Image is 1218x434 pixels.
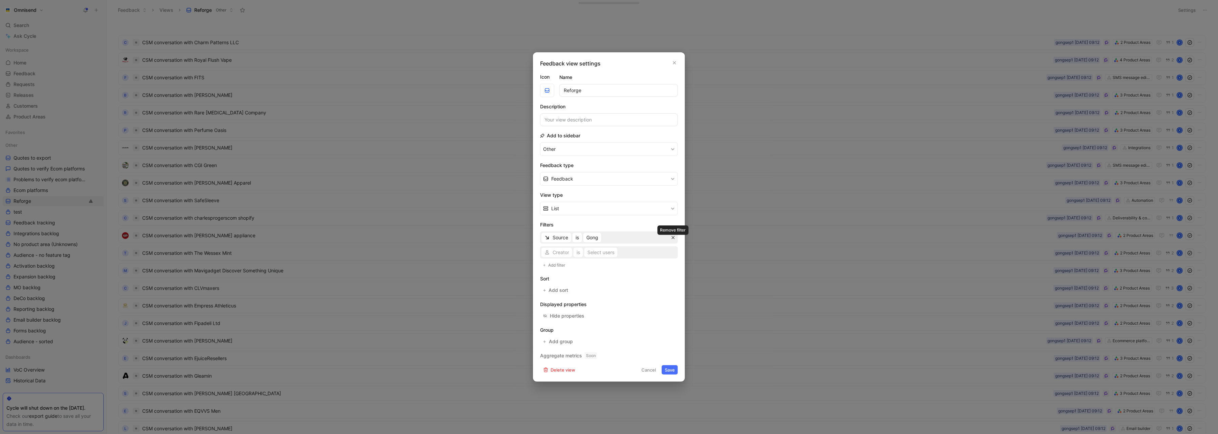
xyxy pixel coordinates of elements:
h2: Feedback view settings [540,59,601,67]
h2: View type [540,191,678,199]
span: Add filter [549,262,566,269]
h2: Add to sidebar [540,132,580,140]
button: is [573,233,582,242]
button: List [540,202,678,215]
button: Cancel [638,365,659,375]
h2: Filters [540,221,678,229]
label: Icon [540,73,554,81]
h2: Description [540,103,565,111]
span: Feedback [551,175,573,183]
span: Gong [586,234,598,242]
span: Add sort [549,286,569,294]
span: is [576,234,579,242]
span: Soon [585,352,597,359]
span: Add group [549,337,574,346]
button: Gong [583,233,601,242]
button: Other [540,142,678,156]
h2: Displayed properties [540,300,678,308]
h2: Name [559,73,572,81]
input: Your view name [559,84,678,97]
h2: Feedback type [540,161,678,169]
button: Save [662,365,678,375]
button: Feedback [540,172,678,186]
button: Add filter [540,261,569,269]
input: Your view description [540,113,678,126]
button: Delete view [540,365,578,375]
h2: Aggregate metrics [540,352,678,360]
button: Hide properties [540,311,587,321]
div: Hide properties [550,312,584,320]
button: Add sort [540,286,572,295]
h2: Sort [540,275,678,283]
span: Source [553,234,568,242]
button: Source [541,233,571,242]
button: Add group [540,337,577,346]
h2: Group [540,326,678,334]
